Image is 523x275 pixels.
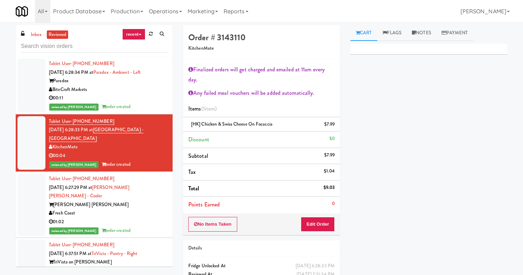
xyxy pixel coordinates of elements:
[188,33,335,42] h4: Order # 3143110
[324,151,335,160] div: $7.99
[205,105,215,113] ng-pluralize: item
[301,217,335,232] button: Edit Order
[21,40,167,53] input: Search vision orders
[49,85,167,94] div: BiteCraft Markets
[71,241,114,248] span: · [PHONE_NUMBER]
[71,118,114,125] span: · [PHONE_NUMBER]
[49,94,167,103] div: 00:11
[93,69,141,76] a: Paradox - Ambient - Left
[188,46,335,51] h5: KitchenMate
[188,135,209,143] span: Discount
[332,199,335,208] div: 0
[102,161,131,168] span: order created
[324,167,335,176] div: $1.04
[102,227,131,234] span: order created
[407,25,436,41] a: Notes
[16,172,173,238] li: Tablet User· [PHONE_NUMBER][DATE] 6:27:29 PM at[PERSON_NAME] [PERSON_NAME] - Cooler[PERSON_NAME] ...
[49,161,99,168] span: reviewed by [PERSON_NAME]
[329,134,335,143] div: $0
[29,30,43,39] a: inbox
[49,184,92,191] span: [DATE] 6:27:29 PM at
[49,250,92,257] span: [DATE] 6:37:51 PM at
[49,200,167,209] div: [PERSON_NAME] [PERSON_NAME]
[47,30,68,39] a: reviewed
[324,183,335,192] div: $9.03
[49,77,167,85] div: Paradox
[71,60,114,67] span: · [PHONE_NUMBER]
[49,218,167,226] div: 01:02
[16,57,173,114] li: Tablet User· [PHONE_NUMBER][DATE] 6:28:34 PM atParadox - Ambient - LeftParadoxBiteCraft Markets00...
[49,209,167,218] div: Fresh Coast
[436,25,473,41] a: Payment
[49,241,114,248] a: Tablet User· [PHONE_NUMBER]
[188,64,335,85] div: Finalized orders will get charged and emailed at 11am every day.
[49,69,93,76] span: [DATE] 6:28:34 PM at
[191,121,273,127] span: [HK] Chicken & Swiss Cheese On Focaccia
[49,151,167,160] div: 00:04
[49,118,114,125] a: Tablet User· [PHONE_NUMBER]
[49,258,167,267] div: TriVista on [PERSON_NAME]
[122,29,145,40] a: recent
[49,227,99,234] span: reviewed by [PERSON_NAME]
[49,175,114,182] a: Tablet User· [PHONE_NUMBER]
[188,105,217,113] span: Items
[188,244,335,253] div: Details
[49,104,99,111] span: reviewed by [PERSON_NAME]
[188,168,196,176] span: Tax
[16,114,173,172] li: Tablet User· [PHONE_NUMBER][DATE] 6:28:33 PM at[GEOGRAPHIC_DATA] - [GEOGRAPHIC_DATA]KitchenMate00...
[49,126,144,142] a: [GEOGRAPHIC_DATA] - [GEOGRAPHIC_DATA]
[324,120,335,129] div: $7.99
[350,25,377,41] a: Cart
[201,105,217,113] span: (1 )
[377,25,407,41] a: Flags
[92,250,138,257] a: TriVista - Pantry - Right
[296,262,335,270] div: [DATE] 6:28:33 PM
[188,88,335,98] div: Any failed meal vouchers will be added automatically.
[188,152,208,160] span: Subtotal
[188,217,237,232] button: No Items Taken
[49,143,167,151] div: KitchenMate
[188,262,335,270] div: Fridge Unlocked At
[188,184,199,192] span: Total
[49,60,114,67] a: Tablet User· [PHONE_NUMBER]
[102,103,131,110] span: order created
[71,175,114,182] span: · [PHONE_NUMBER]
[188,200,220,209] span: Points Earned
[49,126,93,133] span: [DATE] 6:28:33 PM at
[16,5,28,17] img: Micromart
